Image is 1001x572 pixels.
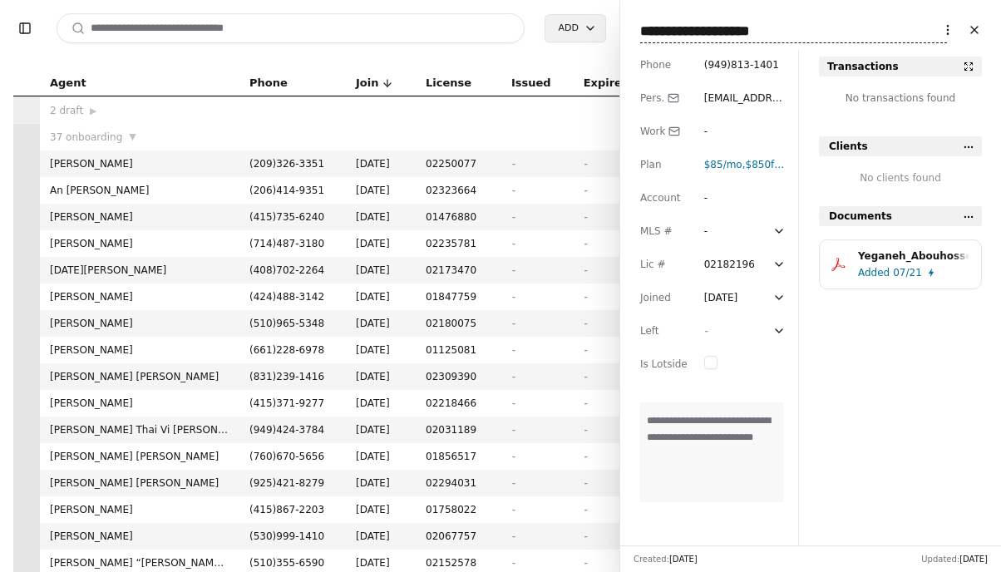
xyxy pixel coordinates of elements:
span: - [511,397,515,409]
div: Work [640,123,688,140]
span: 01476880 [426,209,491,225]
span: [DATE] [356,342,406,358]
span: [PERSON_NAME] [PERSON_NAME] [50,448,229,465]
span: [DATE] [959,555,988,564]
div: Updated: [921,553,988,565]
span: - [584,185,587,196]
div: - [704,223,734,239]
div: No transactions found [819,90,982,116]
span: - [584,371,587,382]
span: [PERSON_NAME] [PERSON_NAME] [50,368,229,385]
span: 02067757 [426,528,491,545]
span: [PERSON_NAME] [PERSON_NAME] [50,475,229,491]
div: Left [640,323,688,339]
span: [PERSON_NAME] [50,288,229,305]
span: [DATE] [356,555,406,571]
div: Plan [640,156,688,173]
span: 02235781 [426,235,491,252]
span: 02294031 [426,475,491,491]
span: 02031189 [426,422,491,438]
div: Account [640,190,688,206]
span: [PERSON_NAME] [50,315,229,332]
span: 01758022 [426,501,491,518]
span: 37 onboarding [50,129,122,145]
span: Agent [50,74,86,92]
span: 02250077 [426,155,491,172]
span: [PERSON_NAME] [50,155,229,172]
span: 02180075 [426,315,491,332]
span: Added [858,264,890,281]
span: An [PERSON_NAME] [50,182,229,199]
span: - [584,211,587,223]
div: Lic # [640,256,688,273]
div: MLS # [640,223,688,239]
span: [DATE] [356,235,406,252]
span: - [584,397,587,409]
span: ( 925 ) 421 - 8279 [249,477,324,489]
div: No clients found [819,170,982,186]
span: $85 /mo [704,159,742,170]
div: 2 draft [50,102,229,119]
span: [PERSON_NAME] [50,209,229,225]
span: License [426,74,471,92]
span: ( 949 ) 424 - 3784 [249,424,324,436]
div: Created: [634,553,698,565]
span: - [511,371,515,382]
span: [DATE] [356,395,406,412]
div: Phone [640,57,688,73]
span: [PERSON_NAME] [50,342,229,358]
span: Documents [829,208,892,224]
span: [PERSON_NAME] Thai Vi [PERSON_NAME] [50,422,229,438]
span: - [584,291,587,303]
span: 01856517 [426,448,491,465]
span: Clients [829,138,868,155]
span: - [511,238,515,249]
span: - [511,557,515,569]
span: [PERSON_NAME] “[PERSON_NAME]” [PERSON_NAME] [50,555,229,571]
span: ( 209 ) 326 - 3351 [249,158,324,170]
span: [PERSON_NAME] [50,235,229,252]
span: ( 661 ) 228 - 6978 [249,344,324,356]
span: - [584,424,587,436]
span: - [584,477,587,489]
span: Phone [249,74,288,92]
span: ▼ [129,130,136,145]
span: - [511,318,515,329]
span: - [704,325,708,337]
span: ( 424 ) 488 - 3142 [249,291,324,303]
span: [DATE] [356,182,406,199]
span: - [511,291,515,303]
span: - [584,264,587,276]
span: [DATE] [669,555,698,564]
span: - [584,557,587,569]
div: - [704,190,734,206]
span: - [511,451,515,462]
span: [DATE] [356,448,406,465]
span: [DATE][PERSON_NAME] [50,262,229,279]
span: 07/21 [893,264,922,281]
span: - [511,477,515,489]
span: - [511,158,515,170]
span: 02309390 [426,368,491,385]
span: ( 714 ) 487 - 3180 [249,238,324,249]
span: ( 206 ) 414 - 9351 [249,185,324,196]
span: 02323664 [426,182,491,199]
span: - [511,264,515,276]
span: 01847759 [426,288,491,305]
span: 02173470 [426,262,491,279]
span: - [584,344,587,356]
span: Issued [511,74,551,92]
span: , [704,159,746,170]
span: 02152578 [426,555,491,571]
span: - [584,504,587,515]
span: [DATE] [356,315,406,332]
span: [DATE] [356,528,406,545]
span: - [511,424,515,436]
div: - [704,123,734,140]
span: [DATE] [356,262,406,279]
span: ( 415 ) 735 - 6240 [249,211,324,223]
span: 01125081 [426,342,491,358]
span: [DATE] [356,501,406,518]
span: - [511,504,515,515]
span: ( 949 ) 813 - 1401 [704,59,779,71]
